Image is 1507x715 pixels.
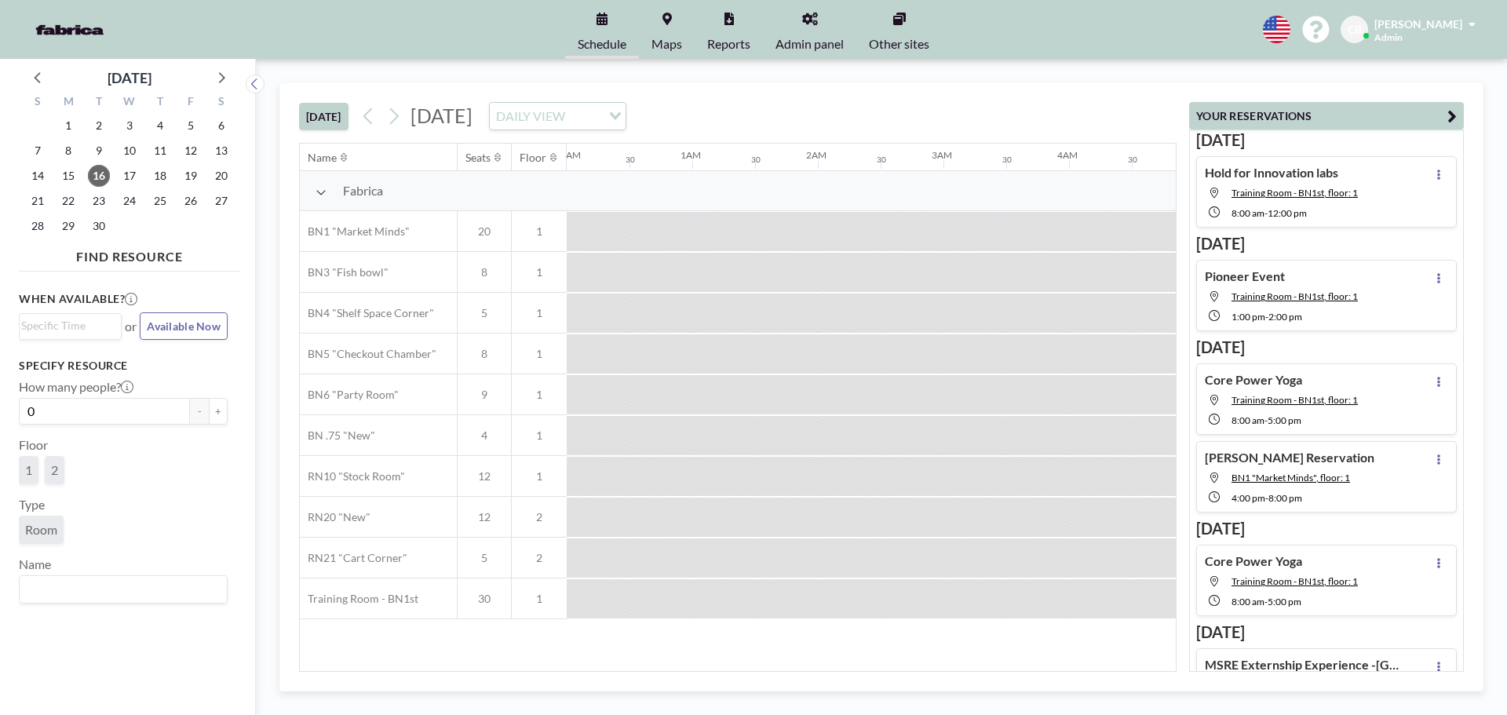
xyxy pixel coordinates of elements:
[210,140,232,162] span: Saturday, September 13, 2025
[19,359,228,373] h3: Specify resource
[20,576,227,603] div: Search for option
[25,522,57,538] span: Room
[681,149,701,161] div: 1AM
[1232,207,1264,219] span: 8:00 AM
[300,429,375,443] span: BN .75 "New"
[27,165,49,187] span: Sunday, September 14, 2025
[19,379,133,395] label: How many people?
[490,103,626,130] div: Search for option
[119,190,140,212] span: Wednesday, September 24, 2025
[1205,450,1374,465] h4: [PERSON_NAME] Reservation
[21,317,112,334] input: Search for option
[512,592,567,606] span: 1
[1374,31,1403,43] span: Admin
[57,165,79,187] span: Monday, September 15, 2025
[1268,311,1302,323] span: 2:00 PM
[19,437,48,453] label: Floor
[465,151,491,165] div: Seats
[1264,596,1268,607] span: -
[1232,290,1358,302] span: Training Room - BN1st, floor: 1
[210,190,232,212] span: Saturday, September 27, 2025
[27,140,49,162] span: Sunday, September 7, 2025
[1205,268,1285,284] h4: Pioneer Event
[512,510,567,524] span: 2
[140,312,228,340] button: Available Now
[1268,596,1301,607] span: 5:00 PM
[115,93,145,113] div: W
[1189,102,1464,130] button: YOUR RESERVATIONS
[190,398,209,425] button: -
[53,93,84,113] div: M
[1232,394,1358,406] span: Training Room - BN1st, floor: 1
[1232,187,1358,199] span: Training Room - BN1st, floor: 1
[1265,311,1268,323] span: -
[300,551,407,565] span: RN21 "Cart Corner"
[1232,414,1264,426] span: 8:00 AM
[51,462,58,478] span: 2
[300,592,418,606] span: Training Room - BN1st
[108,67,151,89] div: [DATE]
[308,151,337,165] div: Name
[1002,155,1012,165] div: 30
[57,190,79,212] span: Monday, September 22, 2025
[1196,130,1457,150] h3: [DATE]
[512,551,567,565] span: 2
[512,429,567,443] span: 1
[869,38,929,50] span: Other sites
[88,140,110,162] span: Tuesday, September 9, 2025
[149,115,171,137] span: Thursday, September 4, 2025
[1205,165,1338,181] h4: Hold for Innovation labs
[300,265,389,279] span: BN3 "Fish bowl"
[1268,207,1307,219] span: 12:00 PM
[1268,492,1302,504] span: 8:00 PM
[23,93,53,113] div: S
[144,93,175,113] div: T
[210,165,232,187] span: Saturday, September 20, 2025
[147,319,221,333] span: Available Now
[88,190,110,212] span: Tuesday, September 23, 2025
[19,243,240,264] h4: FIND RESOURCE
[119,140,140,162] span: Wednesday, September 10, 2025
[57,115,79,137] span: Monday, September 1, 2025
[300,510,370,524] span: RN20 "New"
[180,165,202,187] span: Friday, September 19, 2025
[751,155,761,165] div: 30
[458,224,511,239] span: 20
[20,314,121,337] div: Search for option
[493,106,568,126] span: DAILY VIEW
[1057,149,1078,161] div: 4AM
[570,106,600,126] input: Search for option
[1374,17,1462,31] span: [PERSON_NAME]
[1232,596,1264,607] span: 8:00 AM
[210,115,232,137] span: Saturday, September 6, 2025
[119,115,140,137] span: Wednesday, September 3, 2025
[1265,492,1268,504] span: -
[458,306,511,320] span: 5
[877,155,886,165] div: 30
[88,115,110,137] span: Tuesday, September 2, 2025
[209,398,228,425] button: +
[175,93,206,113] div: F
[1205,553,1302,569] h4: Core Power Yoga
[88,215,110,237] span: Tuesday, September 30, 2025
[299,103,348,130] button: [DATE]
[300,347,436,361] span: BN5 "Checkout Chamber"
[806,149,826,161] div: 2AM
[206,93,236,113] div: S
[125,319,137,334] span: or
[180,190,202,212] span: Friday, September 26, 2025
[1205,372,1302,388] h4: Core Power Yoga
[1205,657,1401,673] h4: MSRE Externship Experience -[GEOGRAPHIC_DATA]
[707,38,750,50] span: Reports
[1232,492,1265,504] span: 4:00 PM
[512,388,567,402] span: 1
[1196,234,1457,254] h3: [DATE]
[1232,575,1358,587] span: Training Room - BN1st, floor: 1
[300,306,434,320] span: BN4 "Shelf Space Corner"
[25,462,32,478] span: 1
[1128,155,1137,165] div: 30
[458,510,511,524] span: 12
[119,165,140,187] span: Wednesday, September 17, 2025
[1196,519,1457,538] h3: [DATE]
[1264,414,1268,426] span: -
